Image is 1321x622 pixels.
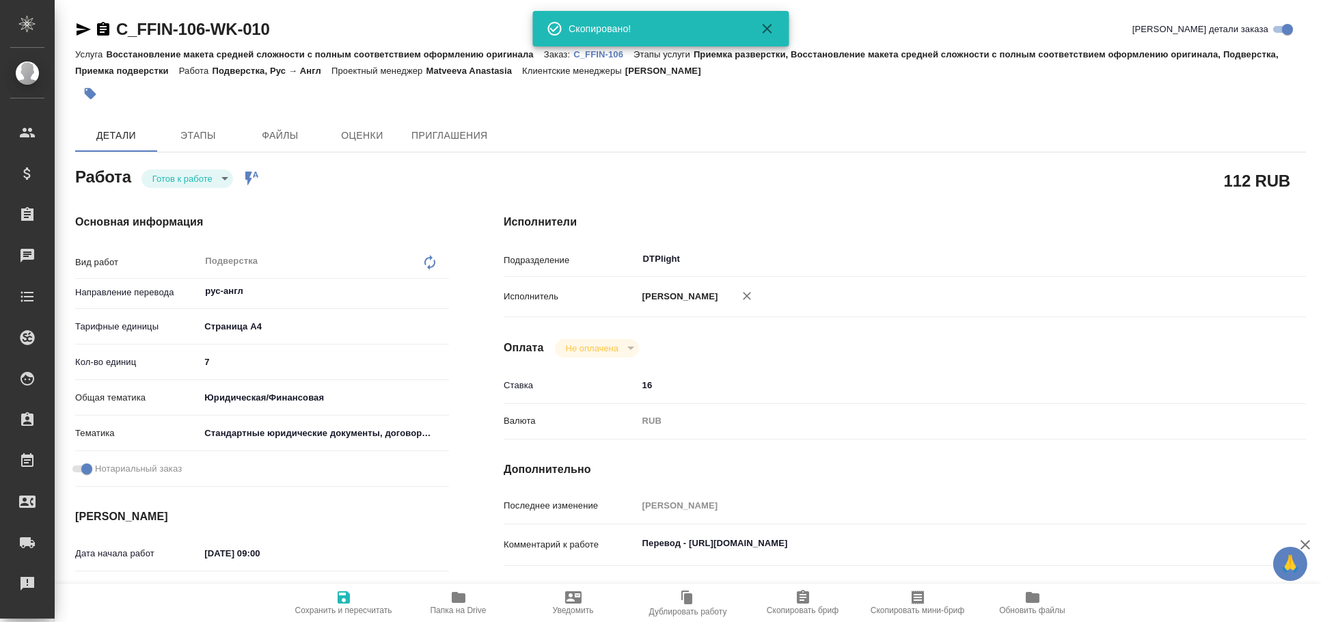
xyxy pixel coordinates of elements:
a: C_FFIN-106-WK-010 [116,20,270,38]
span: Дублировать работу [649,607,727,617]
p: Восстановление макета средней сложности с полным соответствием оформлению оригинала [106,49,543,59]
p: Проектный менеджер [331,66,426,76]
span: Обновить файлы [999,606,1065,615]
h4: [PERSON_NAME] [75,509,449,525]
span: 🙏 [1279,550,1302,578]
button: Уведомить [516,584,631,622]
h2: 112 RUB [1224,169,1290,192]
p: Кол-во единиц [75,355,200,369]
div: Готов к работе [141,170,233,188]
div: RUB [638,409,1240,433]
h4: Оплата [504,340,544,356]
p: Последнее изменение [504,499,638,513]
input: ✎ Введи что-нибудь [200,543,319,563]
div: Скопировано! [569,22,739,36]
div: Готов к работе [555,339,639,357]
button: Добавить тэг [75,79,105,109]
p: Валюта [504,414,638,428]
span: Детали [83,127,149,144]
button: Закрыть [750,21,783,37]
button: Обновить файлы [975,584,1090,622]
input: ✎ Введи что-нибудь [638,375,1240,395]
p: Заказ: [544,49,573,59]
span: Этапы [165,127,231,144]
p: Услуга [75,49,106,59]
p: Исполнитель [504,290,638,303]
button: Open [441,290,444,293]
p: Вид работ [75,256,200,269]
button: Сохранить и пересчитать [286,584,401,622]
p: Ставка [504,379,638,392]
p: [PERSON_NAME] [625,66,711,76]
a: C_FFIN-106 [573,48,634,59]
button: 🙏 [1273,547,1307,581]
button: Готов к работе [148,173,217,185]
div: Стандартные юридические документы, договоры, уставы [200,422,449,445]
input: Пустое поле [200,582,319,602]
span: Нотариальный заказ [95,462,182,476]
button: Не оплачена [562,342,623,354]
button: Удалить исполнителя [732,281,762,311]
span: Уведомить [553,606,594,615]
p: Этапы услуги [634,49,694,59]
span: Скопировать мини-бриф [871,606,964,615]
p: [PERSON_NAME] [638,290,718,303]
button: Скопировать ссылку [95,21,111,38]
span: Файлы [247,127,313,144]
input: ✎ Введи что-нибудь [200,352,449,372]
h4: Исполнители [504,214,1306,230]
h2: Работа [75,163,131,188]
div: Страница А4 [200,315,449,338]
p: Направление перевода [75,286,200,299]
span: Приглашения [411,127,488,144]
button: Open [1231,258,1234,260]
p: Дата начала работ [75,547,200,560]
button: Скопировать ссылку для ЯМессенджера [75,21,92,38]
p: Клиентские менеджеры [522,66,625,76]
button: Папка на Drive [401,584,516,622]
h4: Дополнительно [504,461,1306,478]
p: Работа [179,66,213,76]
span: Скопировать бриф [767,606,839,615]
textarea: Перевод - [URL][DOMAIN_NAME] [638,532,1240,555]
input: Пустое поле [638,496,1240,515]
button: Скопировать мини-бриф [860,584,975,622]
p: Комментарий к работе [504,538,638,552]
button: Скопировать бриф [746,584,860,622]
button: Дублировать работу [631,584,746,622]
p: Тарифные единицы [75,320,200,334]
p: C_FFIN-106 [573,49,634,59]
h4: Основная информация [75,214,449,230]
span: Оценки [329,127,395,144]
p: Подразделение [504,254,638,267]
p: Тематика [75,427,200,440]
span: Сохранить и пересчитать [295,606,392,615]
span: [PERSON_NAME] детали заказа [1132,23,1268,36]
p: Общая тематика [75,391,200,405]
p: Подверстка, Рус → Англ [212,66,331,76]
span: Папка на Drive [431,606,487,615]
p: Matveeva Anastasia [426,66,522,76]
div: Юридическая/Финансовая [200,386,449,409]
